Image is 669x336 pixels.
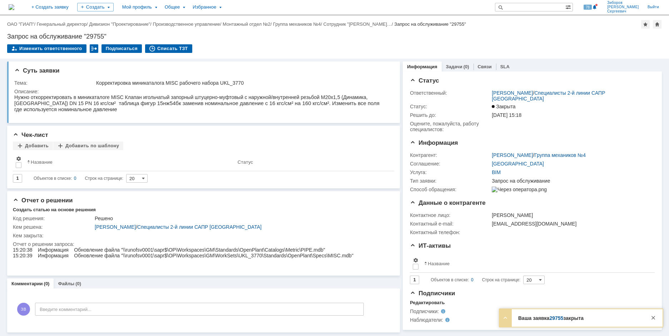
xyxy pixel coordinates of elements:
[13,132,48,138] span: Чек-лист
[37,21,86,27] a: Генеральный директор
[90,44,98,53] div: Работа с массовостью
[153,21,223,27] div: /
[410,178,490,184] div: Тип заявки:
[223,21,273,27] div: /
[89,21,153,27] div: /
[641,20,650,29] div: Добавить в избранное
[518,315,584,321] strong: Ваша заявка закрыта
[410,104,490,109] div: Статус:
[492,187,547,192] img: Через оператора.png
[410,152,490,158] div: Контрагент:
[394,21,466,27] div: Запрос на обслуживание "29755"
[410,77,439,84] span: Статус
[223,21,271,27] a: Монтажный отдел №2
[607,1,639,5] span: Зиборов
[410,169,490,175] div: Услуга:
[649,313,658,322] div: Закрыть
[492,161,544,167] a: [GEOGRAPHIC_DATA]
[492,152,533,158] a: [PERSON_NAME]
[607,9,639,14] span: Сергеевич
[407,64,437,69] a: Информация
[95,216,389,221] div: Решено
[89,21,150,27] a: Дивизион "Проектирование"
[31,159,53,165] div: Название
[16,156,21,162] span: Настройки
[37,21,89,27] div: /
[9,4,14,10] a: Перейти на домашнюю страницу
[95,224,136,230] a: [PERSON_NAME]
[410,242,451,249] span: ИТ-активы
[410,121,490,132] div: Oцените, пожалуйста, работу специалистов:
[34,174,123,183] i: Строк на странице:
[17,303,30,316] span: ЗВ
[410,308,482,314] div: Подписчики:
[7,33,662,40] div: Запрос на обслуживание "29755"
[238,159,253,165] div: Статус
[7,21,37,27] div: /
[428,261,450,266] div: Название
[565,3,573,10] span: Расширенный поиск
[421,255,649,273] th: Название
[34,176,72,181] span: Объектов в списке:
[410,300,445,306] div: Редактировать
[413,257,418,263] span: Настройки
[323,21,392,27] a: Сотрудник "[PERSON_NAME]…
[471,276,474,284] div: 0
[273,21,321,27] a: Группа механиков №4
[492,90,533,96] a: [PERSON_NAME]
[137,224,262,230] a: Специалисты 2-й линии САПР [GEOGRAPHIC_DATA]
[11,281,43,286] a: Комментарии
[607,5,639,9] span: [PERSON_NAME]
[24,153,235,171] th: Название
[501,313,510,322] div: Развернуть
[74,174,76,183] div: 0
[13,216,93,221] div: Код решения:
[410,212,490,218] div: Контактное лицо:
[492,90,605,102] a: Специалисты 2-й линии САПР [GEOGRAPHIC_DATA]
[14,80,95,86] div: Тема:
[410,90,490,96] div: Ответственный:
[273,21,323,27] div: /
[653,20,661,29] div: Сделать домашней страницей
[323,21,395,27] div: /
[13,241,391,247] div: Отчет о решении запроса:
[464,64,469,69] div: (0)
[431,276,520,284] i: Строк на странице:
[410,317,482,323] div: Наблюдатели:
[14,89,391,94] div: Описание:
[13,224,93,230] div: Кем решена:
[410,139,458,146] span: Информация
[492,90,651,102] div: /
[492,221,651,227] div: [EMAIL_ADDRESS][DOMAIN_NAME]
[534,152,586,158] a: Группа механиков №4
[410,199,486,206] span: Данные о контрагенте
[13,197,73,204] span: Отчет о решении
[7,21,34,27] a: ОАО "ГИАП"
[95,224,389,230] div: /
[410,112,490,118] div: Решить до:
[13,233,93,238] div: Кем закрыта:
[446,64,462,69] a: Задачи
[584,5,592,10] span: 78
[431,277,469,282] span: Объектов в списке:
[410,187,490,192] div: Способ обращения:
[492,104,515,109] span: Закрыта
[14,67,59,74] span: Суть заявки
[58,281,74,286] a: Файлы
[77,3,114,11] div: Создать
[478,64,492,69] a: Связи
[492,112,521,118] span: [DATE] 15:18
[410,229,490,235] div: Контактный телефон:
[96,80,389,86] div: Корректировка миникаталога MISC рабочего набора UKL_3770
[9,4,14,10] img: logo
[492,169,501,175] a: BIM
[492,178,651,184] div: Запрос на обслуживание
[492,212,651,218] div: [PERSON_NAME]
[75,281,81,286] div: (0)
[410,221,490,227] div: Контактный e-mail:
[153,21,220,27] a: Производственное управление
[410,290,455,297] span: Подписчики
[235,153,388,171] th: Статус
[410,161,490,167] div: Соглашение:
[13,207,96,213] div: Создать статью на основе решения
